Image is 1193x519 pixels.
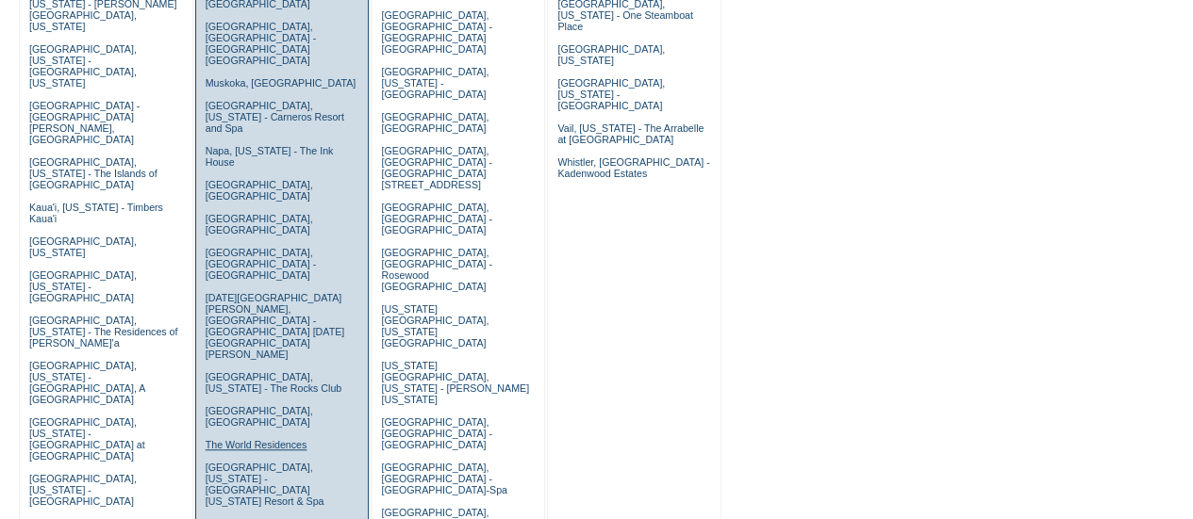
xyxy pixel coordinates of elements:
[206,21,316,66] a: [GEOGRAPHIC_DATA], [GEOGRAPHIC_DATA] - [GEOGRAPHIC_DATA] [GEOGRAPHIC_DATA]
[557,77,665,111] a: [GEOGRAPHIC_DATA], [US_STATE] - [GEOGRAPHIC_DATA]
[29,43,137,89] a: [GEOGRAPHIC_DATA], [US_STATE] - [GEOGRAPHIC_DATA], [US_STATE]
[206,439,307,450] a: The World Residences
[381,303,489,349] a: [US_STATE][GEOGRAPHIC_DATA], [US_STATE][GEOGRAPHIC_DATA]
[206,292,344,360] a: [DATE][GEOGRAPHIC_DATA][PERSON_NAME], [GEOGRAPHIC_DATA] - [GEOGRAPHIC_DATA] [DATE][GEOGRAPHIC_DAT...
[29,269,137,303] a: [GEOGRAPHIC_DATA], [US_STATE] - [GEOGRAPHIC_DATA]
[206,371,342,394] a: [GEOGRAPHIC_DATA], [US_STATE] - The Rocks Club
[29,473,137,507] a: [GEOGRAPHIC_DATA], [US_STATE] - [GEOGRAPHIC_DATA]
[29,360,145,405] a: [GEOGRAPHIC_DATA], [US_STATE] - [GEOGRAPHIC_DATA], A [GEOGRAPHIC_DATA]
[381,416,491,450] a: [GEOGRAPHIC_DATA], [GEOGRAPHIC_DATA] - [GEOGRAPHIC_DATA]
[557,156,709,179] a: Whistler, [GEOGRAPHIC_DATA] - Kadenwood Estates
[29,100,140,145] a: [GEOGRAPHIC_DATA] - [GEOGRAPHIC_DATA][PERSON_NAME], [GEOGRAPHIC_DATA]
[206,100,344,134] a: [GEOGRAPHIC_DATA], [US_STATE] - Carneros Resort and Spa
[557,122,704,145] a: Vail, [US_STATE] - The Arrabelle at [GEOGRAPHIC_DATA]
[29,156,157,190] a: [GEOGRAPHIC_DATA], [US_STATE] - The Islands of [GEOGRAPHIC_DATA]
[557,43,665,66] a: [GEOGRAPHIC_DATA], [US_STATE]
[381,360,529,405] a: [US_STATE][GEOGRAPHIC_DATA], [US_STATE] - [PERSON_NAME] [US_STATE]
[381,66,489,100] a: [GEOGRAPHIC_DATA], [US_STATE] - [GEOGRAPHIC_DATA]
[206,179,313,202] a: [GEOGRAPHIC_DATA], [GEOGRAPHIC_DATA]
[381,111,489,134] a: [GEOGRAPHIC_DATA], [GEOGRAPHIC_DATA]
[381,202,491,235] a: [GEOGRAPHIC_DATA], [GEOGRAPHIC_DATA] - [GEOGRAPHIC_DATA]
[381,247,491,292] a: [GEOGRAPHIC_DATA], [GEOGRAPHIC_DATA] - Rosewood [GEOGRAPHIC_DATA]
[29,202,163,224] a: Kaua'i, [US_STATE] - Timbers Kaua'i
[381,9,491,55] a: [GEOGRAPHIC_DATA], [GEOGRAPHIC_DATA] - [GEOGRAPHIC_DATA] [GEOGRAPHIC_DATA]
[206,405,313,428] a: [GEOGRAPHIC_DATA], [GEOGRAPHIC_DATA]
[381,145,491,190] a: [GEOGRAPHIC_DATA], [GEOGRAPHIC_DATA] - [GEOGRAPHIC_DATA][STREET_ADDRESS]
[206,462,324,507] a: [GEOGRAPHIC_DATA], [US_STATE] - [GEOGRAPHIC_DATA] [US_STATE] Resort & Spa
[206,213,313,235] a: [GEOGRAPHIC_DATA], [GEOGRAPHIC_DATA]
[206,145,334,168] a: Napa, [US_STATE] - The Ink House
[206,247,316,281] a: [GEOGRAPHIC_DATA], [GEOGRAPHIC_DATA] - [GEOGRAPHIC_DATA]
[29,315,178,349] a: [GEOGRAPHIC_DATA], [US_STATE] - The Residences of [PERSON_NAME]'a
[29,416,145,462] a: [GEOGRAPHIC_DATA], [US_STATE] - [GEOGRAPHIC_DATA] at [GEOGRAPHIC_DATA]
[381,462,506,495] a: [GEOGRAPHIC_DATA], [GEOGRAPHIC_DATA] - [GEOGRAPHIC_DATA]-Spa
[29,235,137,258] a: [GEOGRAPHIC_DATA], [US_STATE]
[206,77,356,89] a: Muskoka, [GEOGRAPHIC_DATA]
